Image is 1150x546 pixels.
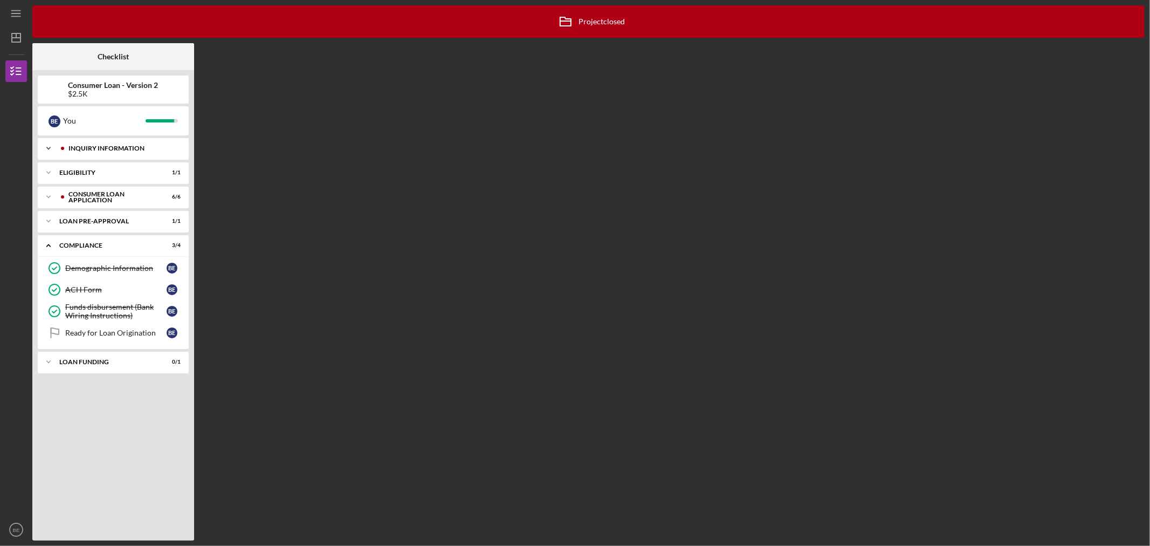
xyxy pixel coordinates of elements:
[13,527,20,533] text: BE
[65,303,167,320] div: Funds disbursement (Bank Wiring Instructions)
[68,90,159,98] div: $2.5K
[98,52,129,61] b: Checklist
[59,359,154,365] div: Loan Funding
[167,306,177,317] div: B E
[161,242,181,249] div: 3 / 4
[68,81,159,90] b: Consumer Loan - Version 2
[552,8,625,35] div: Project closed
[161,359,181,365] div: 0 / 1
[65,329,167,337] div: Ready for Loan Origination
[65,285,167,294] div: ACH Form
[49,115,60,127] div: B E
[161,169,181,176] div: 1 / 1
[161,194,181,200] div: 6 / 6
[68,145,175,152] div: Inquiry Information
[59,242,154,249] div: Compliance
[167,263,177,274] div: B E
[59,218,154,224] div: Loan Pre-Approval
[43,301,183,322] a: Funds disbursement (Bank Wiring Instructions)BE
[5,519,27,541] button: BE
[63,112,146,130] div: You
[65,264,167,272] div: Demographic Information
[68,191,154,203] div: Consumer Loan Application
[161,218,181,224] div: 1 / 1
[167,284,177,295] div: B E
[43,279,183,301] a: ACH FormBE
[43,257,183,279] a: Demographic InformationBE
[43,322,183,344] a: Ready for Loan OriginationBE
[167,327,177,338] div: B E
[59,169,154,176] div: Eligibility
